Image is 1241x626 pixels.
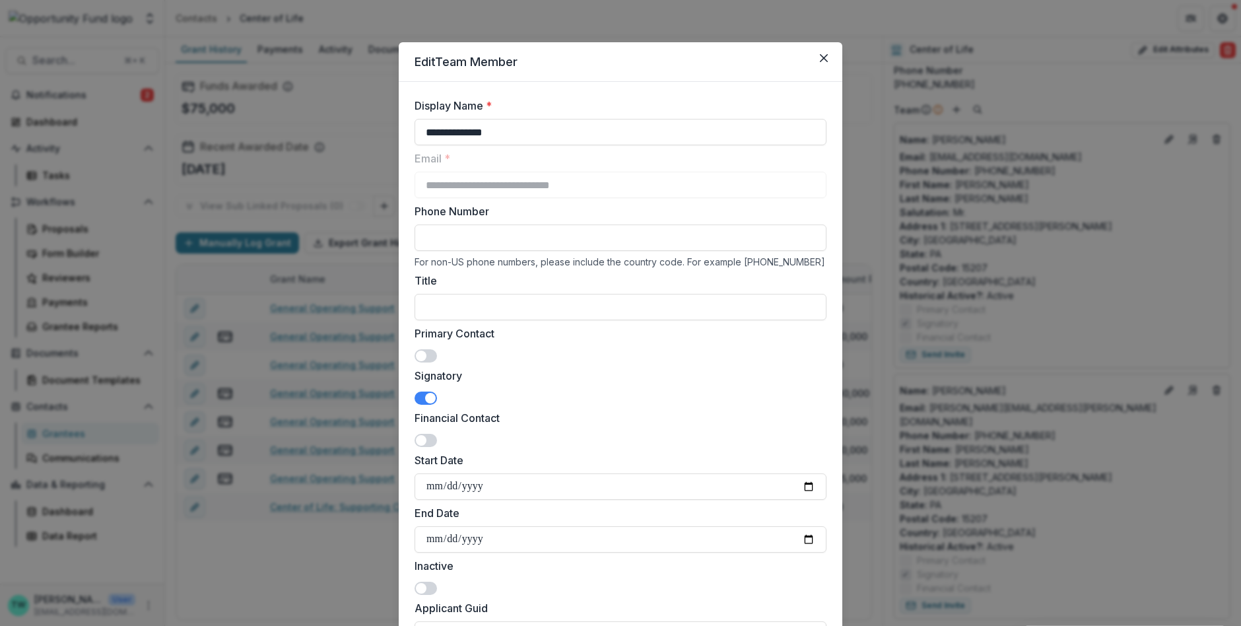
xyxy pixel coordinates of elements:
label: Phone Number [415,203,819,219]
label: Title [415,273,819,289]
label: End Date [415,505,819,521]
label: Start Date [415,452,819,468]
header: Edit Team Member [399,42,842,82]
label: Applicant Guid [415,600,819,616]
label: Email [415,151,819,166]
label: Signatory [415,368,819,384]
label: Financial Contact [415,410,819,426]
label: Inactive [415,558,819,574]
label: Primary Contact [415,326,819,341]
div: For non-US phone numbers, please include the country code. For example [PHONE_NUMBER] [415,256,826,267]
label: Display Name [415,98,819,114]
button: Close [813,48,834,69]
